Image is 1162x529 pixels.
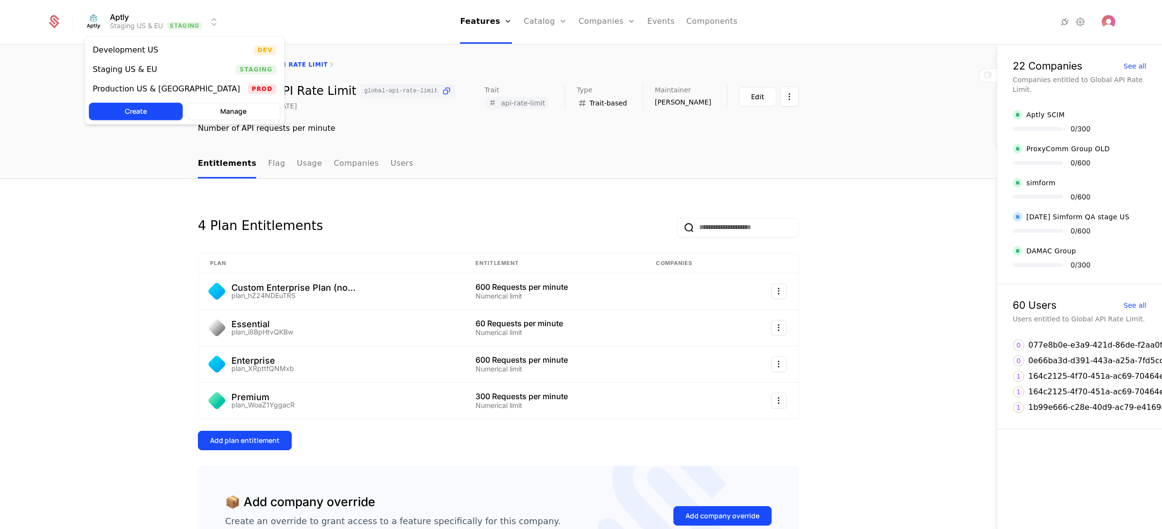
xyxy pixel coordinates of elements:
[187,103,281,120] button: Manage
[93,85,240,93] div: Production US & [GEOGRAPHIC_DATA]
[85,36,285,124] div: Select environment
[254,45,277,55] span: Dev
[93,46,158,54] div: Development US
[236,65,277,74] span: Staging
[248,84,277,94] span: Prod
[93,66,158,73] div: Staging US & EU
[89,103,183,120] button: Create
